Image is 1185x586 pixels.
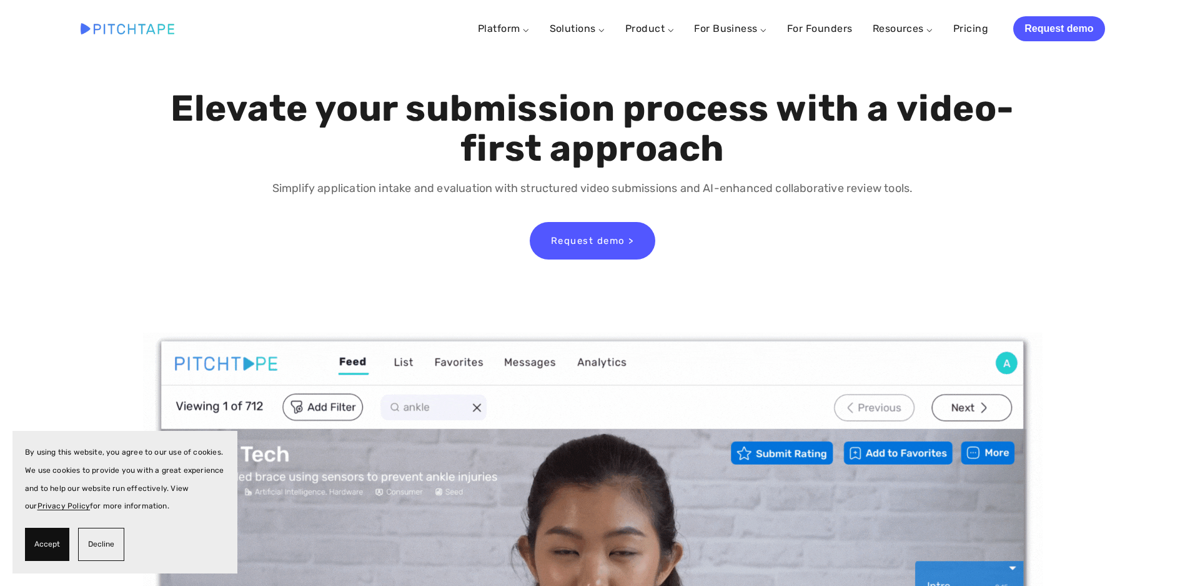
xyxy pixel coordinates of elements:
[625,23,674,34] a: Product ⌵
[694,23,767,34] a: For Business ⌵
[167,179,1018,198] p: Simplify application intake and evaluation with structured video submissions and AI-enhanced coll...
[37,502,91,510] a: Privacy Policy
[478,23,530,34] a: Platform ⌵
[81,23,174,34] img: Pitchtape | Video Submission Management Software
[530,222,655,260] a: Request demo >
[25,528,69,561] button: Accept
[873,23,933,34] a: Resources ⌵
[787,18,853,40] a: For Founders
[953,18,988,40] a: Pricing
[1013,16,1104,41] a: Request demo
[34,535,60,553] span: Accept
[78,528,124,561] button: Decline
[167,89,1018,169] h1: Elevate your submission process with a video-first approach
[88,535,114,553] span: Decline
[550,23,605,34] a: Solutions ⌵
[25,443,225,515] p: By using this website, you agree to our use of cookies. We use cookies to provide you with a grea...
[12,431,237,573] section: Cookie banner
